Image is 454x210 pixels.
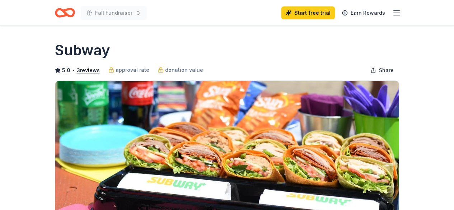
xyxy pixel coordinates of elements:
a: approval rate [108,66,149,74]
button: Fall Fundraiser [81,6,147,20]
a: Home [55,4,75,21]
button: 3reviews [77,66,100,75]
span: Share [379,66,394,75]
span: 5.0 [62,66,70,75]
a: Start free trial [281,6,335,19]
span: Fall Fundraiser [95,9,132,17]
span: donation value [165,66,203,74]
button: Share [365,63,399,78]
span: • [72,67,75,73]
a: donation value [158,66,203,74]
h1: Subway [55,40,110,60]
span: approval rate [116,66,149,74]
a: Earn Rewards [338,6,389,19]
